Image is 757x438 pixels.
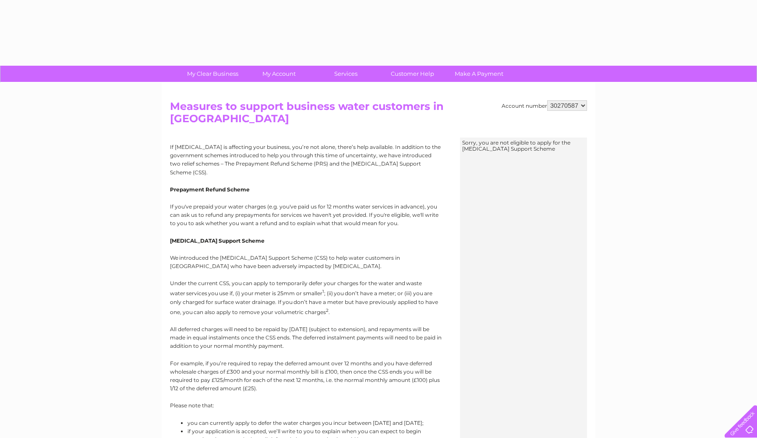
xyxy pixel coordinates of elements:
sup: 1 [322,289,324,294]
a: My Clear Business [177,66,249,82]
p: We introduced the [MEDICAL_DATA] Support Scheme (CSS) to help water customers in [GEOGRAPHIC_DATA... [170,254,442,270]
p: All deferred charges will need to be repaid by [DATE] (subject to extension), and repayments will... [170,325,442,350]
p: If [MEDICAL_DATA] is affecting your business, you’re not alone, there’s help available. In additi... [170,143,442,177]
p: If you've prepaid your water charges (e.g. you've paid us for 12 months water services in advance... [170,202,442,228]
p: Please note that: [170,401,442,410]
p: For example, if you’re required to repay the deferred amount over 12 months and you have deferred... [170,359,442,393]
strong: [MEDICAL_DATA] Support Scheme [170,237,265,244]
a: Make A Payment [443,66,515,82]
a: Services [310,66,382,82]
div: Account number [502,100,587,111]
strong: Prepayment Refund Scheme [170,186,250,193]
sup: 2 [326,307,329,313]
p: Under the current CSS, you can apply to temporarily defer your charges for the water and waste wa... [170,279,442,316]
a: My Account [243,66,315,82]
span: Sorry, you are not eligible to apply for the [MEDICAL_DATA] Support Scheme [462,139,570,152]
li: you can currently apply to defer the water charges you incur between [DATE] and [DATE]; [187,419,442,427]
h2: Measures to support business water customers in [GEOGRAPHIC_DATA] [170,100,587,129]
a: Customer Help [376,66,449,82]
